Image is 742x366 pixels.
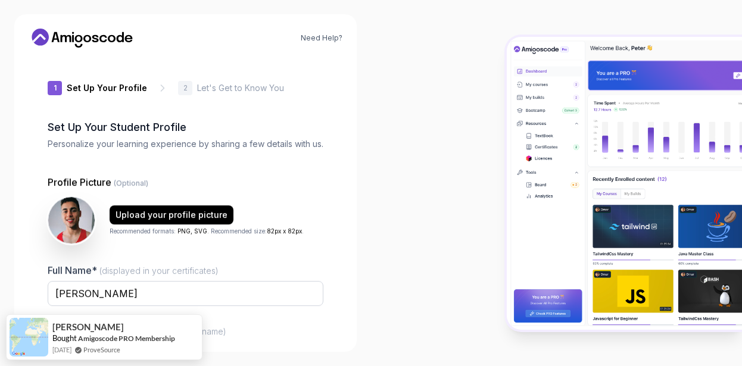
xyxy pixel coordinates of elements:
[78,334,175,343] a: Amigoscode PRO Membership
[29,29,136,48] a: Home link
[52,345,71,355] span: [DATE]
[301,33,342,43] a: Need Help?
[177,227,207,234] span: PNG, SVG
[48,119,323,136] h2: Set Up Your Student Profile
[48,281,323,306] input: Enter your Full Name
[114,179,148,187] span: (Optional)
[52,333,77,343] span: Bought
[110,205,233,224] button: Upload your profile picture
[10,318,48,356] img: provesource social proof notification image
[48,138,323,150] p: Personalize your learning experience by sharing a few details with us.
[48,264,219,276] label: Full Name*
[197,82,284,94] p: Let's Get to Know You
[83,345,120,355] a: ProveSource
[507,37,742,330] img: Amigoscode Dashboard
[99,265,219,276] span: (displayed in your certificates)
[48,175,323,189] p: Profile Picture
[116,209,227,221] div: Upload your profile picture
[48,197,95,243] img: user profile image
[110,227,304,236] p: Recommended formats: . Recommended size: .
[67,82,147,94] p: Set Up Your Profile
[183,85,188,92] p: 2
[267,227,302,234] span: 82px x 82px
[54,85,57,92] p: 1
[52,322,124,332] span: [PERSON_NAME]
